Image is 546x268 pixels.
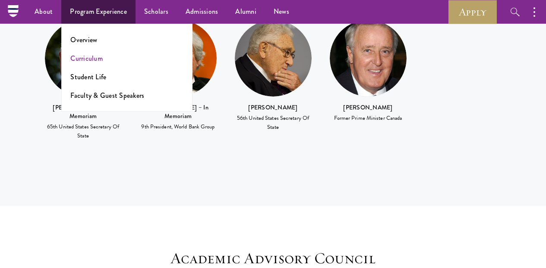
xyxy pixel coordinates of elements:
[70,35,97,45] a: Overview
[44,103,122,120] h3: [PERSON_NAME] – In Memoriam
[234,103,312,112] h3: [PERSON_NAME]
[234,114,312,132] div: 56th United States Secretary Of State
[139,103,217,120] h3: [PERSON_NAME] – In Memoriam
[329,103,407,112] h3: [PERSON_NAME]
[70,90,144,100] a: Faculty & Guest Speakers
[44,122,122,140] div: 65th United States Secretary Of State
[329,114,407,123] div: Former Prime Minister Canada
[139,122,217,131] div: 9th President, World Bank Group
[70,53,103,63] a: Curriculum
[70,72,106,82] a: Student Life
[139,249,407,268] h3: Academic Advisory Council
